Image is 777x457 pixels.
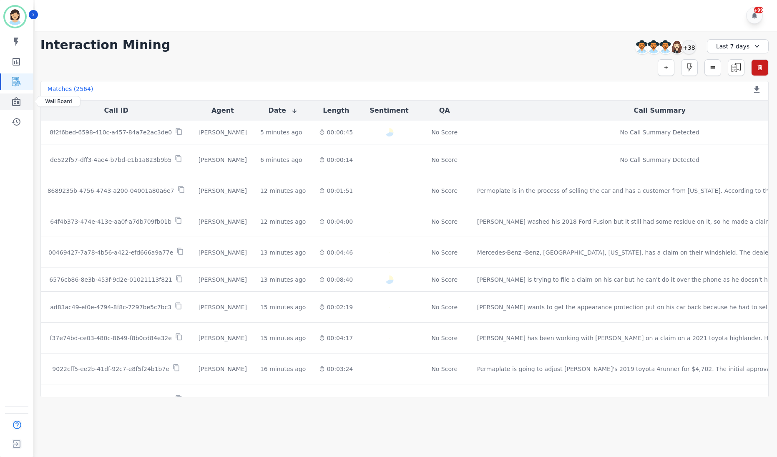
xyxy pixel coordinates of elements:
div: [PERSON_NAME] [199,334,247,342]
div: 16 minutes ago [260,396,306,404]
div: [PERSON_NAME] [199,248,247,257]
div: No Score [431,303,458,311]
div: 00:00:14 [319,156,353,164]
p: de522f57-dff3-4ae4-b7bd-e1b1a823b9b5 [50,156,171,164]
div: 00:04:00 [319,217,353,226]
p: 6576cb86-8e3b-453f-9d2e-01021113f821 [49,275,172,284]
div: No Score [431,334,458,342]
p: fb767e98-404a-4301-a5eb-2fbc22bc2a07 [50,396,172,404]
div: [PERSON_NAME] [199,396,247,404]
img: Bordered avatar [5,7,25,27]
div: +38 [682,40,696,54]
div: 00:01:51 [319,187,353,195]
button: Date [268,106,298,116]
div: 00:02:19 [319,303,353,311]
div: No Score [431,187,458,195]
div: 6 minutes ago [260,156,302,164]
div: 00:00:45 [319,128,353,136]
div: 00:03:24 [319,365,353,373]
div: 00:04:17 [319,334,353,342]
div: No Score [431,248,458,257]
div: 16 minutes ago [260,365,306,373]
p: ad83ac49-ef0e-4794-8f8c-7297be5c7bc3 [50,303,171,311]
div: 15 minutes ago [260,334,306,342]
button: Call ID [104,106,128,116]
div: 00:06:50 [319,396,353,404]
div: [PERSON_NAME] [199,365,247,373]
p: 9022cff5-ee2b-41df-92c7-e8f5f24b1b7e [52,365,169,373]
p: f37e74bd-ce03-480c-8649-f8b0cd84e32e [50,334,171,342]
div: [PERSON_NAME] [199,156,247,164]
button: Length [323,106,349,116]
div: No Score [431,396,458,404]
div: 12 minutes ago [260,187,306,195]
p: 8689235b-4756-4743-a200-04001a80a6e7 [48,187,174,195]
div: 5 minutes ago [260,128,302,136]
p: 64f4b373-474e-413e-aa0f-a7db709fb01b [50,217,171,226]
div: [PERSON_NAME] [199,217,247,226]
div: 12 minutes ago [260,217,306,226]
button: Sentiment [370,106,408,116]
div: 00:04:46 [319,248,353,257]
p: 00469427-7a78-4b56-a422-efd666a9a77e [48,248,173,257]
div: [PERSON_NAME] [199,187,247,195]
div: 15 minutes ago [260,303,306,311]
div: No Score [431,156,458,164]
div: No Score [431,128,458,136]
div: No Score [431,275,458,284]
div: [PERSON_NAME] [199,128,247,136]
div: [PERSON_NAME] [199,275,247,284]
div: [PERSON_NAME] [199,303,247,311]
p: 8f2f6bed-6598-410c-a457-84a7e2ac3de0 [50,128,172,136]
div: 13 minutes ago [260,248,306,257]
button: QA [439,106,450,116]
div: 13 minutes ago [260,275,306,284]
div: Last 7 days [707,39,769,53]
div: No Score [431,365,458,373]
h1: Interaction Mining [40,38,171,53]
button: Agent [211,106,234,116]
div: No Score [431,217,458,226]
div: Matches ( 2564 ) [48,85,93,96]
button: Call Summary [634,106,685,116]
div: 00:08:40 [319,275,353,284]
div: +99 [754,7,763,13]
